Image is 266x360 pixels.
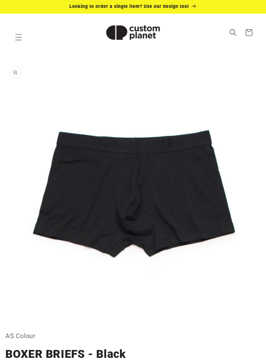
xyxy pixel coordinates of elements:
[11,29,26,45] summary: Menu
[230,326,266,360] iframe: Chat Widget
[95,14,172,51] a: Custom Planet
[69,4,189,9] span: Looking to order a single item? Use our design tool
[97,16,169,49] img: Custom Planet
[5,330,261,342] p: AS Colour
[5,61,261,320] media-gallery: Gallery Viewer
[225,25,241,40] summary: Search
